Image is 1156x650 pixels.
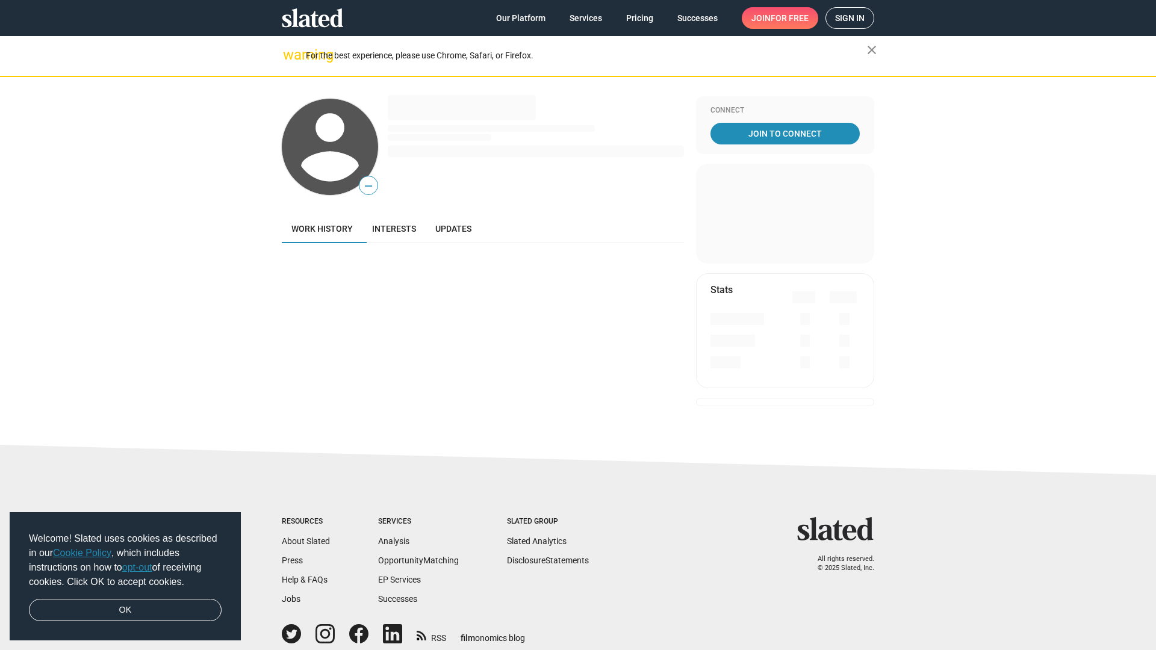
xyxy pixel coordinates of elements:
[10,512,241,641] div: cookieconsent
[378,517,459,527] div: Services
[378,594,417,604] a: Successes
[282,536,330,546] a: About Slated
[378,556,459,565] a: OpportunityMatching
[282,214,362,243] a: Work history
[710,106,860,116] div: Connect
[713,123,857,144] span: Join To Connect
[560,7,612,29] a: Services
[426,214,481,243] a: Updates
[306,48,867,64] div: For the best experience, please use Chrome, Safari, or Firefox.
[771,7,809,29] span: for free
[486,7,555,29] a: Our Platform
[378,575,421,584] a: EP Services
[282,517,330,527] div: Resources
[496,7,545,29] span: Our Platform
[372,224,416,234] span: Interests
[461,623,525,644] a: filmonomics blog
[825,7,874,29] a: Sign in
[359,178,378,194] span: —
[282,594,300,604] a: Jobs
[362,214,426,243] a: Interests
[668,7,727,29] a: Successes
[29,531,222,589] span: Welcome! Slated uses cookies as described in our , which includes instructions on how to of recei...
[283,48,297,62] mat-icon: warning
[677,7,718,29] span: Successes
[435,224,471,234] span: Updates
[282,575,328,584] a: Help & FAQs
[865,43,879,57] mat-icon: close
[53,548,111,558] a: Cookie Policy
[417,625,446,644] a: RSS
[710,283,733,296] mat-card-title: Stats
[122,562,152,572] a: opt-out
[291,224,353,234] span: Work history
[378,536,409,546] a: Analysis
[282,556,303,565] a: Press
[626,7,653,29] span: Pricing
[751,7,809,29] span: Join
[742,7,818,29] a: Joinfor free
[507,536,567,546] a: Slated Analytics
[570,7,602,29] span: Services
[835,8,865,28] span: Sign in
[805,555,874,572] p: All rights reserved. © 2025 Slated, Inc.
[617,7,663,29] a: Pricing
[461,633,475,643] span: film
[710,123,860,144] a: Join To Connect
[507,556,589,565] a: DisclosureStatements
[507,517,589,527] div: Slated Group
[29,599,222,622] a: dismiss cookie message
